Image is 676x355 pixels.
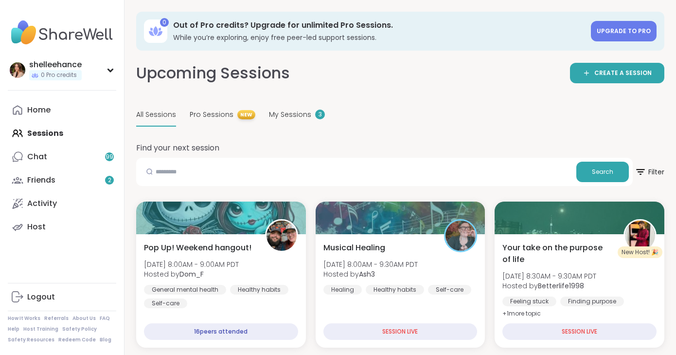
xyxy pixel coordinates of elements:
[625,221,655,251] img: Betterlife1998
[27,198,57,209] div: Activity
[502,271,596,281] span: [DATE] 8:30AM - 9:30AM PDT
[10,62,25,78] img: shelleehance
[267,221,297,251] img: Dom_F
[44,315,69,322] a: Referrals
[136,62,290,84] h2: Upcoming Sessions
[27,175,55,186] div: Friends
[58,336,96,343] a: Redeem Code
[100,315,110,322] a: FAQ
[8,168,116,192] a: Friends2
[173,20,585,31] h3: Out of Pro credits? Upgrade for unlimited Pro Sessions.
[8,326,19,333] a: Help
[136,142,219,154] h2: Find your next session
[592,168,613,176] span: Search
[8,315,40,322] a: How It Works
[27,292,55,302] div: Logout
[190,110,233,120] span: Pro Sessions
[594,69,652,77] span: CREATE A SESSION
[323,260,418,269] span: [DATE] 8:00AM - 9:30AM PDT
[144,285,226,295] div: General mental health
[8,336,54,343] a: Safety Resources
[106,153,113,161] span: 99
[108,176,111,185] span: 2
[560,297,624,306] div: Finding purpose
[8,145,116,168] a: Chat99
[323,242,385,254] span: Musical Healing
[635,160,664,184] span: Filter
[27,105,51,115] div: Home
[136,110,176,120] span: All Sessions
[23,326,58,333] a: Host Training
[323,323,478,340] div: SESSION LIVE
[8,285,116,309] a: Logout
[100,336,111,343] a: Blog
[230,285,288,295] div: Healthy habits
[72,315,96,322] a: About Us
[359,269,375,279] b: Ash3
[144,323,298,340] div: 16 peers attended
[315,110,325,119] div: 3
[144,260,239,269] span: [DATE] 8:00AM - 9:00AM PDT
[269,110,311,120] span: My Sessions
[62,326,97,333] a: Safety Policy
[323,269,418,279] span: Hosted by
[173,33,585,42] h3: While you’re exploring, enjoy free peer-led support sessions.
[635,158,664,186] button: Filter
[502,242,613,265] span: Your take on the purpose of life
[29,59,82,70] div: shelleehance
[618,246,662,258] div: New Host! 🎉
[502,281,596,291] span: Hosted by
[8,98,116,122] a: Home
[323,285,362,295] div: Healing
[27,151,47,162] div: Chat
[570,63,664,83] a: CREATE A SESSION
[576,162,629,182] button: Search
[144,299,187,308] div: Self-care
[179,269,204,279] b: Dom_F
[502,297,556,306] div: Feeling stuck
[8,215,116,239] a: Host
[591,21,657,41] a: Upgrade to Pro
[144,242,251,254] span: Pop Up! Weekend hangout!
[597,27,651,35] span: Upgrade to Pro
[8,16,116,50] img: ShareWell Nav Logo
[538,281,584,291] b: Betterlife1998
[144,269,239,279] span: Hosted by
[237,110,255,119] span: NEW
[366,285,424,295] div: Healthy habits
[27,222,46,232] div: Host
[8,192,116,215] a: Activity
[445,221,476,251] img: Ash3
[160,18,169,27] div: 0
[502,323,657,340] div: SESSION LIVE
[428,285,471,295] div: Self-care
[41,71,77,79] span: 0 Pro credits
